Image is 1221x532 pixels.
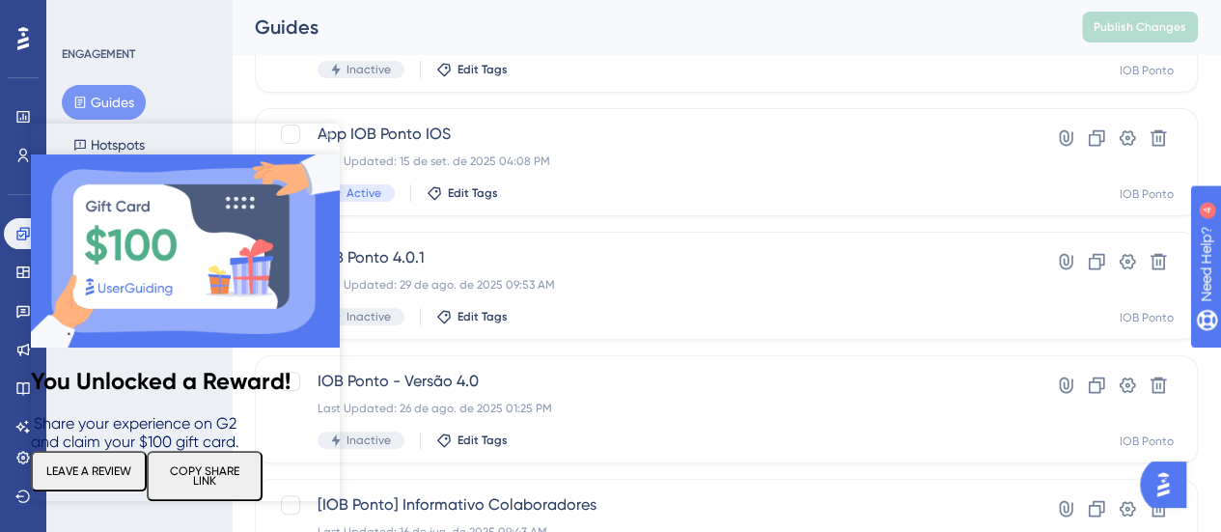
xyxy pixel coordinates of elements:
button: Guides [62,85,146,120]
span: Edit Tags [458,309,508,324]
span: Publish Changes [1094,19,1186,35]
span: App IOB Ponto IOS [318,123,981,146]
div: Last Updated: 26 de ago. de 2025 01:25 PM [318,401,981,416]
div: IOB Ponto [1120,186,1174,202]
button: Edit Tags [436,433,508,448]
div: ENGAGEMENT [62,46,135,62]
span: Share your experience on G2 [3,291,206,309]
div: Guides [255,14,1034,41]
button: Edit Tags [427,185,498,201]
button: Publish Changes [1082,12,1198,42]
button: COPY SHARE LINK [116,327,232,378]
span: Inactive [347,433,391,448]
div: IOB Ponto [1120,310,1174,325]
div: Last Updated: 29 de ago. de 2025 09:53 AM [318,277,981,293]
span: Need Help? [45,5,121,28]
span: Edit Tags [458,433,508,448]
span: [IOB Ponto] Informativo Colaboradores [318,493,981,517]
span: IOB Ponto 4.0.1 [318,246,981,269]
div: 4 [134,10,140,25]
span: Edit Tags [458,62,508,77]
div: IOB Ponto [1120,434,1174,449]
div: Last Updated: 15 de set. de 2025 04:08 PM [318,154,981,169]
span: Edit Tags [448,185,498,201]
span: IOB Ponto - Versão 4.0 [318,370,981,393]
span: Inactive [347,309,391,324]
div: IOB Ponto [1120,63,1174,78]
button: Edit Tags [436,309,508,324]
iframe: UserGuiding AI Assistant Launcher [1140,456,1198,514]
span: Inactive [347,62,391,77]
span: Active [347,185,381,201]
button: Edit Tags [436,62,508,77]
